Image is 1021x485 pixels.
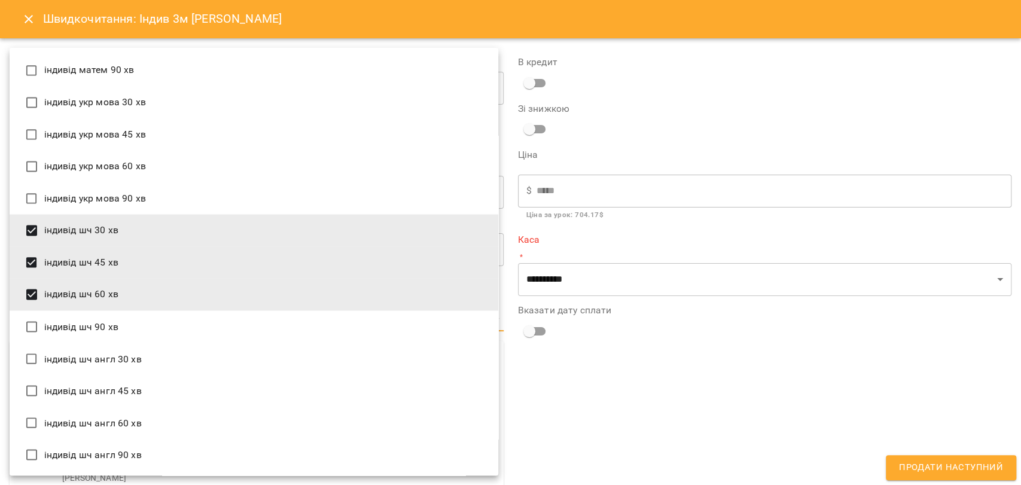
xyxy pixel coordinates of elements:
[10,310,498,343] li: індивід шч 90 хв
[10,246,498,279] li: індивід шч 45 хв
[10,278,498,310] li: індивід шч 60 хв
[10,86,498,118] li: індивід укр мова 30 хв
[10,150,498,182] li: індивід укр мова 60 хв
[10,438,498,471] li: індивід шч англ 90 хв
[10,343,498,375] li: індивід шч англ 30 хв
[10,118,498,151] li: індивід укр мова 45 хв
[10,374,498,407] li: індивід шч англ 45 хв
[10,407,498,439] li: індивід шч англ 60 хв
[10,214,498,246] li: індивід шч 30 хв
[10,54,498,87] li: індивід матем 90 хв
[10,182,498,215] li: індивід укр мова 90 хв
